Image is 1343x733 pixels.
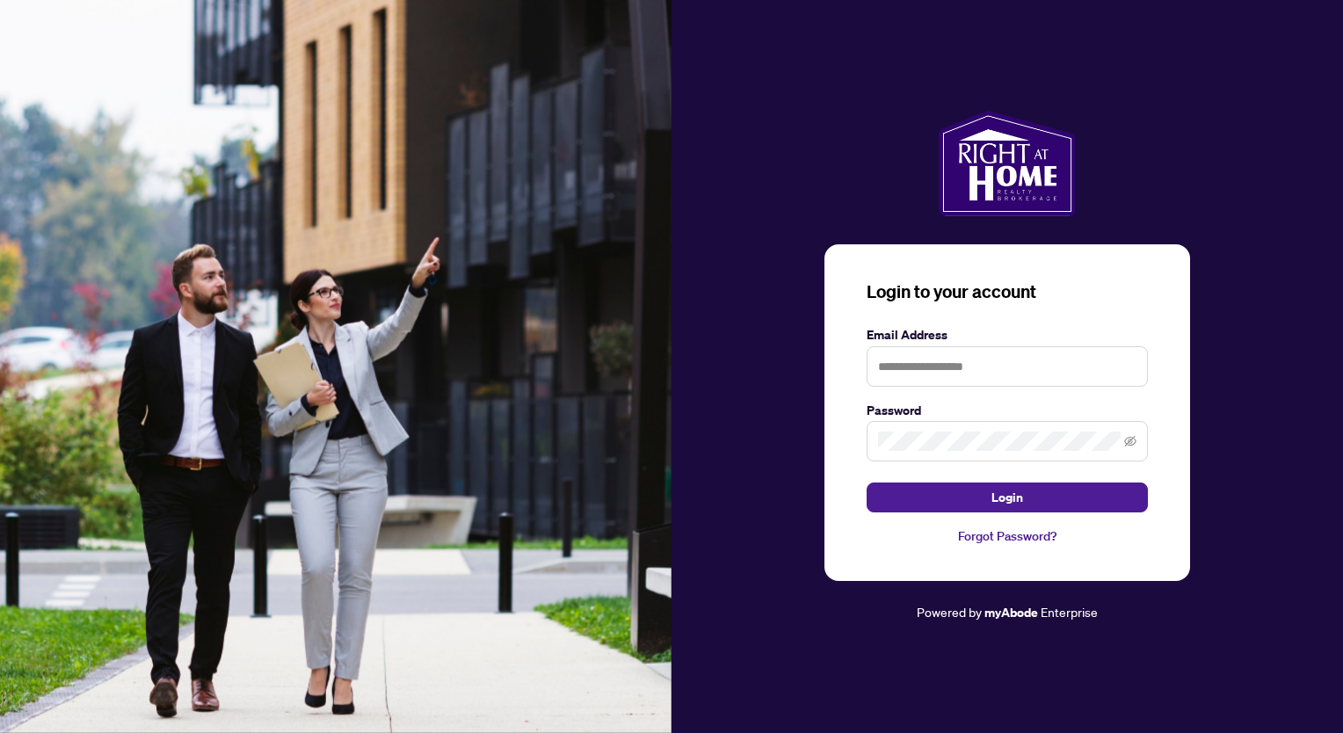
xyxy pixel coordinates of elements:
span: Login [991,483,1023,512]
h3: Login to your account [867,279,1148,304]
span: Enterprise [1041,604,1098,620]
label: Password [867,401,1148,420]
button: Login [867,483,1148,512]
span: eye-invisible [1124,435,1136,447]
span: Powered by [917,604,982,620]
label: Email Address [867,325,1148,345]
img: ma-logo [939,111,1075,216]
a: Forgot Password? [867,526,1148,546]
a: myAbode [984,603,1038,622]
